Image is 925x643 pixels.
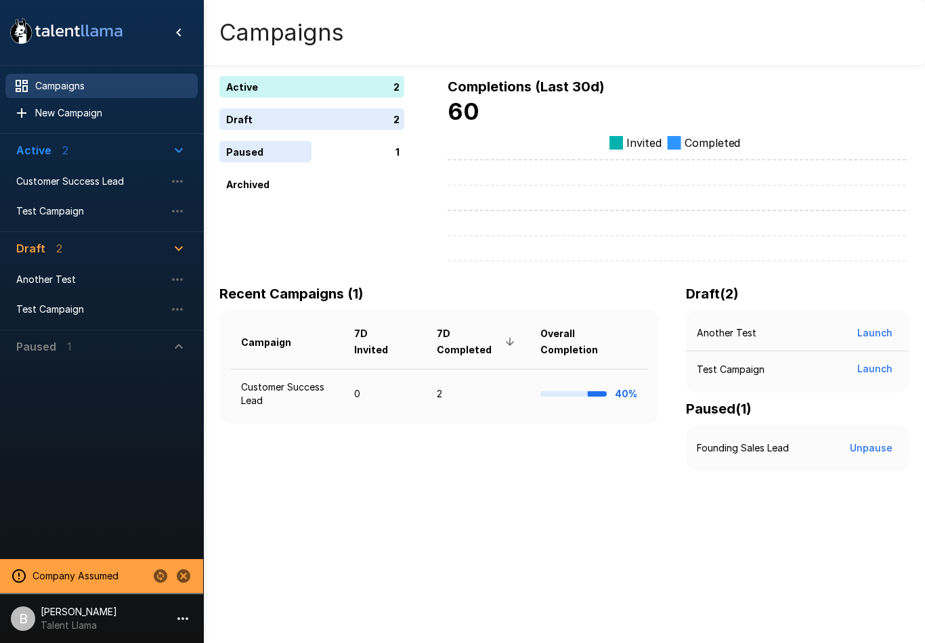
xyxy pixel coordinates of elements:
[241,334,309,351] span: Campaign
[426,369,530,418] td: 2
[395,145,400,159] p: 1
[615,388,637,399] b: 40%
[697,363,765,376] p: Test Campaign
[686,286,739,302] b: Draft ( 2 )
[448,79,605,95] b: Completions (Last 30d)
[343,369,426,418] td: 0
[697,441,789,455] p: Founding Sales Lead
[844,436,898,461] button: Unpause
[852,321,898,346] button: Launch
[393,80,400,94] p: 2
[219,18,344,47] h4: Campaigns
[219,286,364,302] b: Recent Campaigns (1)
[686,401,752,417] b: Paused ( 1 )
[697,326,756,340] p: Another Test
[852,357,898,382] button: Launch
[437,326,519,358] span: 7D Completed
[230,369,343,418] td: Customer Success Lead
[448,97,479,125] b: 60
[354,326,415,358] span: 7D Invited
[540,326,637,358] span: Overall Completion
[393,112,400,127] p: 2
